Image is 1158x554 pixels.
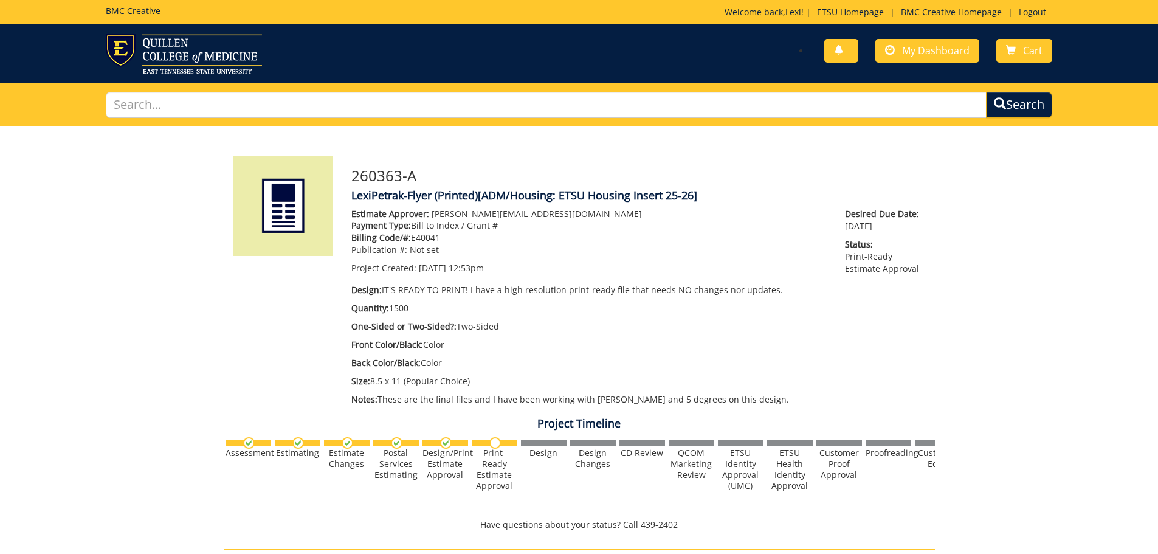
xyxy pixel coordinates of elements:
[243,437,255,449] img: checkmark
[342,437,353,449] img: checkmark
[351,375,827,387] p: 8.5 x 11 (Popular Choice)
[351,320,457,332] span: One-Sided or Two-Sided?:
[478,188,697,203] span: [ADM/Housing: ETSU Housing Insert 25-26]
[233,156,333,256] img: Product featured image
[845,238,925,251] span: Status:
[816,448,862,480] div: Customer Proof Approval
[1013,6,1052,18] a: Logout
[351,190,926,202] h4: LexiPetrak-Flyer (Printed)
[718,448,763,491] div: ETSU Identity Approval (UMC)
[351,375,370,387] span: Size:
[351,302,827,314] p: 1500
[226,448,271,459] div: Assessment
[472,448,517,491] div: Print-Ready Estimate Approval
[351,208,827,220] p: [PERSON_NAME][EMAIL_ADDRESS][DOMAIN_NAME]
[224,519,935,531] p: Have questions about your status? Call 439-2402
[570,448,616,469] div: Design Changes
[619,448,665,459] div: CD Review
[351,220,827,232] p: Bill to Index / Grant #
[351,244,407,255] span: Publication #:
[410,244,439,255] span: Not set
[351,302,389,314] span: Quantity:
[875,39,979,63] a: My Dashboard
[489,437,501,449] img: no
[106,34,262,74] img: ETSU logo
[351,284,382,296] span: Design:
[224,418,935,430] h4: Project Timeline
[106,92,987,118] input: Search...
[351,393,377,405] span: Notes:
[106,6,160,15] h5: BMC Creative
[895,6,1008,18] a: BMC Creative Homepage
[1023,44,1043,57] span: Cart
[351,320,827,333] p: Two-Sided
[351,262,416,274] span: Project Created:
[440,437,452,449] img: checkmark
[811,6,890,18] a: ETSU Homepage
[373,448,419,480] div: Postal Services Estimating
[767,448,813,491] div: ETSU Health Identity Approval
[351,339,827,351] p: Color
[351,284,827,296] p: IT'S READY TO PRINT! I have a high resolution print-ready file that needs NO changes nor updates.
[915,448,960,469] div: Customer Edits
[725,6,1052,18] p: Welcome back, ! | | |
[845,238,925,275] p: Print-Ready Estimate Approval
[351,220,411,231] span: Payment Type:
[422,448,468,480] div: Design/Print Estimate Approval
[324,448,370,469] div: Estimate Changes
[351,393,827,406] p: These are the final files and I have been working with [PERSON_NAME] and 5 degrees on this design.
[845,208,925,232] p: [DATE]
[351,232,827,244] p: E40041
[902,44,970,57] span: My Dashboard
[351,232,411,243] span: Billing Code/#:
[275,448,320,459] div: Estimating
[351,168,926,184] h3: 260363-A
[521,448,567,459] div: Design
[351,208,429,220] span: Estimate Approver:
[292,437,304,449] img: checkmark
[785,6,801,18] a: Lexi
[351,357,827,369] p: Color
[845,208,925,220] span: Desired Due Date:
[986,92,1052,118] button: Search
[866,448,911,459] div: Proofreading
[351,357,421,369] span: Back Color/Black:
[996,39,1052,63] a: Cart
[669,448,714,480] div: QCOM Marketing Review
[391,437,402,449] img: checkmark
[419,262,484,274] span: [DATE] 12:53pm
[351,339,423,350] span: Front Color/Black:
